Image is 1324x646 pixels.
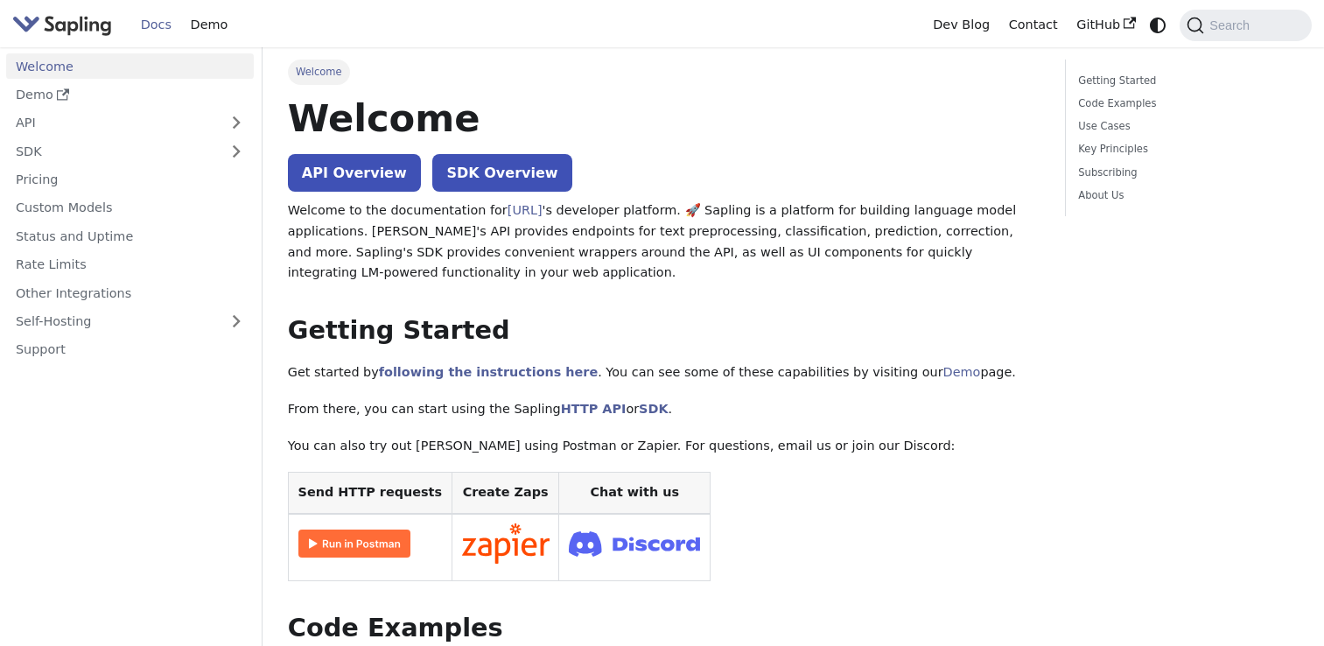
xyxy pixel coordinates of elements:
a: Contact [999,11,1068,39]
button: Expand sidebar category 'SDK' [219,138,254,164]
a: Key Principles [1078,141,1292,158]
p: You can also try out [PERSON_NAME] using Postman or Zapier. For questions, email us or join our D... [288,436,1040,457]
a: Docs [131,11,181,39]
img: Connect in Zapier [462,523,550,564]
a: SDK Overview [432,154,571,192]
a: Self-Hosting [6,309,254,334]
h2: Getting Started [288,315,1040,347]
a: Other Integrations [6,280,254,305]
a: Welcome [6,53,254,79]
a: Subscribing [1078,165,1292,181]
h1: Welcome [288,95,1040,142]
a: Support [6,337,254,362]
a: SDK [639,402,668,416]
nav: Breadcrumbs [288,60,1040,84]
a: Dev Blog [923,11,998,39]
a: Sapling.aiSapling.ai [12,12,118,38]
th: Create Zaps [452,473,559,514]
th: Chat with us [559,473,711,514]
a: Status and Uptime [6,223,254,249]
h2: Code Examples [288,613,1040,644]
a: Code Examples [1078,95,1292,112]
a: HTTP API [561,402,627,416]
a: following the instructions here [379,365,598,379]
img: Run in Postman [298,530,410,558]
button: Search (Command+K) [1180,10,1311,41]
p: Get started by . You can see some of these capabilities by visiting our page. [288,362,1040,383]
a: Pricing [6,167,254,193]
a: Demo [6,82,254,108]
a: [URL] [508,203,543,217]
th: Send HTTP requests [288,473,452,514]
a: Demo [943,365,981,379]
a: Demo [181,11,237,39]
button: Expand sidebar category 'API' [219,110,254,136]
img: Join Discord [569,526,700,562]
a: API [6,110,219,136]
a: GitHub [1067,11,1145,39]
a: API Overview [288,154,421,192]
a: Use Cases [1078,118,1292,135]
p: From there, you can start using the Sapling or . [288,399,1040,420]
button: Switch between dark and light mode (currently system mode) [1145,12,1171,38]
p: Welcome to the documentation for 's developer platform. 🚀 Sapling is a platform for building lang... [288,200,1040,284]
a: Rate Limits [6,252,254,277]
img: Sapling.ai [12,12,112,38]
span: Search [1204,18,1260,32]
a: About Us [1078,187,1292,204]
span: Welcome [288,60,350,84]
a: Getting Started [1078,73,1292,89]
a: Custom Models [6,195,254,221]
a: SDK [6,138,219,164]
